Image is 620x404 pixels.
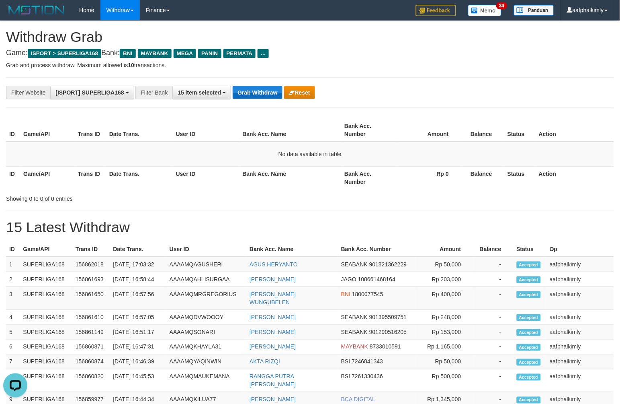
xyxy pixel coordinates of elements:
td: 6 [6,340,20,355]
span: Accepted [517,291,541,298]
td: 156860874 [72,355,110,369]
th: Date Trans. [106,166,173,189]
th: Op [546,242,614,257]
span: 15 item selected [178,89,221,96]
strong: 10 [128,62,134,68]
th: Trans ID [75,166,106,189]
span: Copy 901395509751 to clipboard [369,314,407,320]
span: MEGA [174,49,196,58]
td: [DATE] 16:58:44 [110,272,166,287]
td: SUPERLIGA168 [20,325,72,340]
div: Showing 0 to 0 of 0 entries [6,192,252,203]
span: Copy 901290516205 to clipboard [369,329,407,335]
td: aafphalkimly [546,257,614,272]
td: Rp 50,000 [415,355,473,369]
span: SEABANK [341,314,368,320]
th: Status [504,166,536,189]
span: Copy 901821362229 to clipboard [369,261,407,268]
td: AAAAMQYAQINWIN [166,355,246,369]
a: [PERSON_NAME] [250,314,296,320]
th: Rp 0 [396,166,461,189]
button: [ISPORT] SUPERLIGA168 [50,86,134,99]
th: Bank Acc. Name [239,119,342,142]
th: Action [536,119,614,142]
a: [PERSON_NAME] [250,329,296,335]
td: aafphalkimly [546,310,614,325]
span: BCA DIGITAL [341,396,375,403]
td: 8 [6,369,20,392]
td: - [473,325,514,340]
th: Trans ID [75,119,106,142]
div: Filter Bank [135,86,172,99]
span: 34 [496,2,507,9]
td: Rp 50,000 [415,257,473,272]
a: [PERSON_NAME] WUNGUBELEN [250,291,296,305]
span: Copy 7246841343 to clipboard [352,359,383,365]
span: Accepted [517,359,541,366]
img: Button%20Memo.svg [468,5,502,16]
td: 156861650 [72,287,110,310]
a: AGUS HERYANTO [250,261,298,268]
span: MAYBANK [341,344,368,350]
button: 15 item selected [172,86,231,99]
td: - [473,355,514,369]
div: Filter Website [6,86,50,99]
th: Amount [415,242,473,257]
th: User ID [173,119,239,142]
td: AAAAMQMAUKEMANA [166,369,246,392]
td: - [473,257,514,272]
th: Game/API [20,166,75,189]
th: Amount [396,119,461,142]
td: 1 [6,257,20,272]
a: AKTA RIZQI [250,359,280,365]
h1: Withdraw Grab [6,29,614,45]
td: aafphalkimly [546,340,614,355]
th: Game/API [20,119,75,142]
th: Action [536,166,614,189]
span: Accepted [517,276,541,283]
td: AAAAMQDVWOOOY [166,310,246,325]
img: panduan.png [514,5,554,16]
span: Copy 8733010591 to clipboard [370,344,401,350]
td: - [473,340,514,355]
span: ISPORT > SUPERLIGA168 [28,49,101,58]
td: Rp 248,000 [415,310,473,325]
span: BSI [341,373,350,380]
span: PANIN [198,49,221,58]
td: 156861149 [72,325,110,340]
td: [DATE] 16:51:17 [110,325,166,340]
th: Bank Acc. Name [239,166,342,189]
td: aafphalkimly [546,355,614,369]
td: SUPERLIGA168 [20,310,72,325]
td: 156861693 [72,272,110,287]
td: SUPERLIGA168 [20,355,72,369]
td: 156861610 [72,310,110,325]
a: [PERSON_NAME] [250,344,296,350]
td: AAAAMQSONARI [166,325,246,340]
td: [DATE] 17:03:32 [110,257,166,272]
span: Copy 108661468164 to clipboard [358,276,395,282]
th: Date Trans. [110,242,166,257]
td: AAAAMQKHAYLA31 [166,340,246,355]
td: 156860871 [72,340,110,355]
span: SEABANK [341,261,368,268]
span: ... [258,49,268,58]
button: Reset [284,86,315,99]
th: ID [6,242,20,257]
img: MOTION_logo.png [6,4,67,16]
td: - [473,310,514,325]
th: Date Trans. [106,119,173,142]
span: [ISPORT] SUPERLIGA168 [55,89,124,96]
td: aafphalkimly [546,369,614,392]
h4: Game: Bank: [6,49,614,57]
th: Bank Acc. Number [341,119,396,142]
span: Accepted [517,344,541,351]
td: [DATE] 16:57:05 [110,310,166,325]
td: 3 [6,287,20,310]
td: SUPERLIGA168 [20,272,72,287]
th: ID [6,166,20,189]
td: aafphalkimly [546,287,614,310]
th: Game/API [20,242,72,257]
td: aafphalkimly [546,325,614,340]
span: PERMATA [223,49,256,58]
